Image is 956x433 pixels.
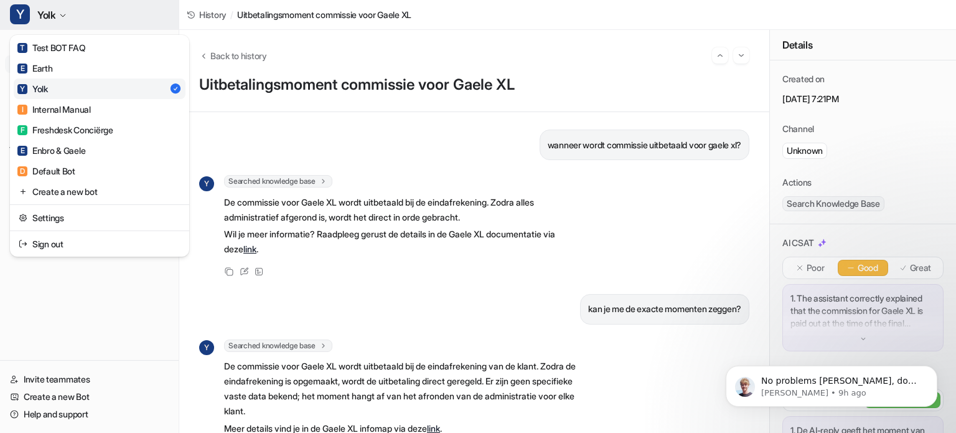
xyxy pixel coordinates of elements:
[17,144,85,157] div: Enbro & Gaele
[14,207,185,228] a: Settings
[17,164,75,178] div: Default Bot
[17,84,27,94] span: Y
[17,41,86,54] div: Test BOT FAQ
[17,103,91,116] div: Internal Manual
[14,234,185,254] a: Sign out
[17,123,113,136] div: Freshdesk Conciërge
[17,82,48,95] div: Yolk
[17,166,27,176] span: D
[17,125,27,135] span: F
[19,237,27,250] img: reset
[10,4,30,24] span: Y
[10,35,189,257] div: YYolk
[19,211,27,224] img: reset
[37,6,55,24] span: Yolk
[17,105,27,115] span: I
[17,62,53,75] div: Earth
[17,64,27,74] span: E
[14,181,185,202] a: Create a new bot
[19,185,27,198] img: reset
[17,146,27,156] span: E
[17,43,27,53] span: T
[707,340,956,427] iframe: Intercom notifications message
